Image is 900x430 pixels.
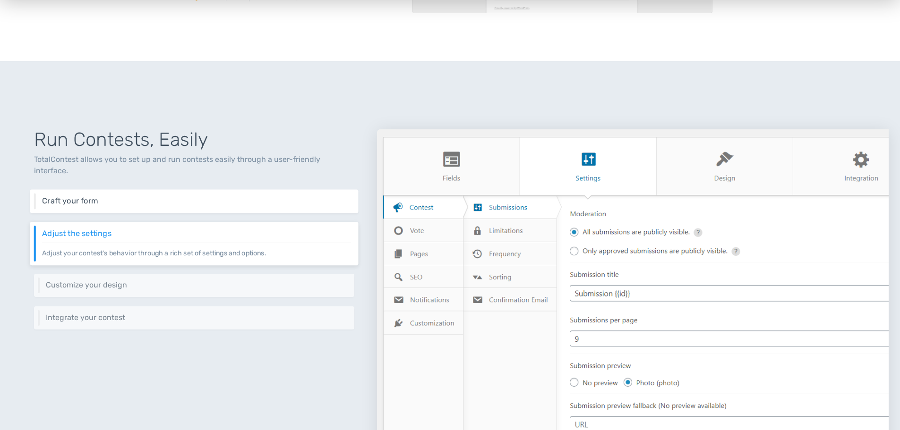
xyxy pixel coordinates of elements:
[34,154,354,177] p: TotalContest allows you to set up and run contests easily through a user-friendly interface.
[42,242,351,258] p: Adjust your contest's behavior through a rich set of settings and options.
[42,229,351,237] h6: Adjust the settings
[34,129,354,150] h1: Run Contests, Easily
[42,205,351,206] p: Craft your own submission form using 10+ different types of fields.
[46,313,347,322] h6: Integrate your contest
[46,281,347,289] h6: Customize your design
[42,197,351,205] h6: Craft your form
[46,322,347,322] p: Integrate your contest easily using different methods including shortcodes, embed code, REST API ...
